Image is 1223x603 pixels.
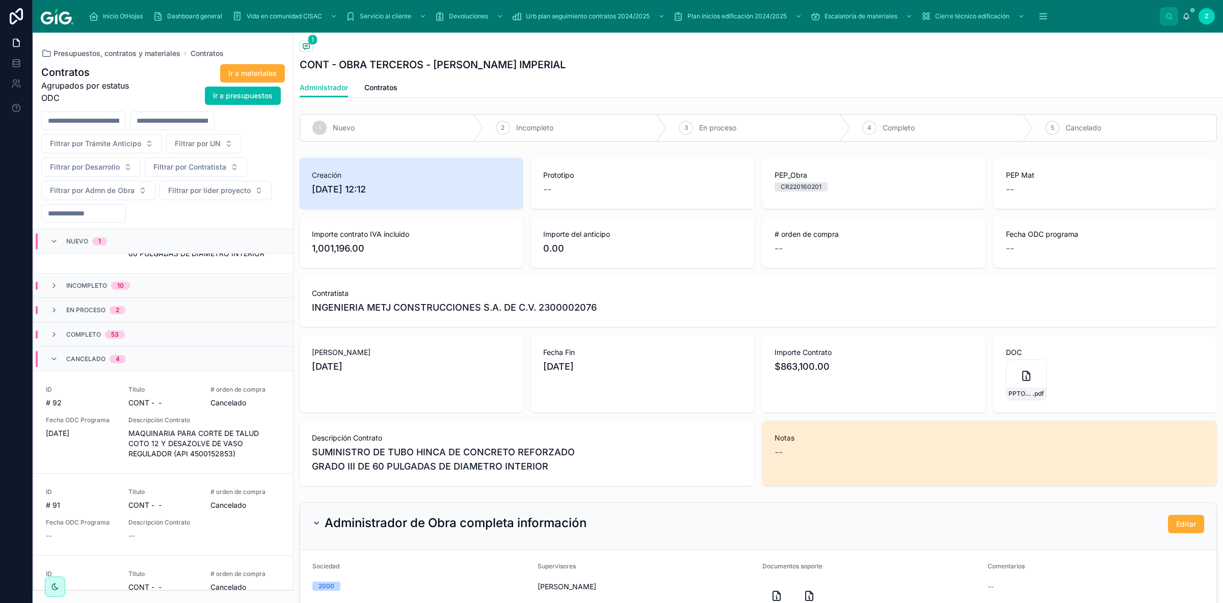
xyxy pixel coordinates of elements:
[543,182,551,197] span: --
[312,229,511,239] span: Importe contrato IVA incluido
[1006,241,1014,256] span: --
[807,7,918,25] a: Escalatoria de materiales
[333,123,355,133] span: Nuevo
[46,500,116,510] span: # 91
[364,83,397,93] span: Contratos
[342,7,432,25] a: Servicio al cliente
[213,91,273,101] span: Ir a presupuestos
[210,488,281,496] span: # orden de compra
[82,5,1160,28] div: scrollable content
[312,347,511,358] span: [PERSON_NAME]
[128,488,199,496] span: Título
[128,416,281,424] span: Descripción Contrato
[128,570,199,578] span: Título
[46,488,116,496] span: ID
[312,360,511,374] span: [DATE]
[128,518,281,527] span: Descripción Contrato
[543,241,742,256] span: 0.00
[46,398,116,408] span: # 92
[762,562,822,570] span: Documentos soporte
[34,474,293,556] a: ID# 91TítuloCONT - -# orden de compraCanceladoFecha ODC Programa--Descripción Contrato--
[205,87,281,105] button: Ir a presupuestos
[312,445,742,474] span: SUMINISTRO DE TUBO HINCA DE CONCRETO REFORZADO GRADO III DE 60 PULGADAS DE DIAMETRO INTERIOR
[300,83,348,93] span: Administrador
[210,386,281,394] span: # orden de compra
[1066,123,1101,133] span: Cancelado
[300,41,313,53] button: 1
[98,237,101,245] div: 1
[168,185,251,196] span: Filtrar por líder proyecto
[1006,170,1205,180] span: PEP Mat
[543,360,742,374] span: [DATE]
[128,386,199,394] span: Título
[308,35,317,45] span: 1
[128,582,199,592] span: CONT - -
[1168,515,1204,533] button: Editar
[145,157,247,177] button: Select Button
[41,181,155,200] button: Select Button
[41,48,180,59] a: Presupuestos, contratos y materiales
[159,181,272,200] button: Select Button
[50,139,141,149] span: Filtrar por Trámite Anticipo
[103,12,143,20] span: Inicio OtHojas
[918,7,1030,25] a: Cierre técnico edificación
[86,7,150,25] a: Inicio OtHojas
[50,185,135,196] span: Filtrar por Admn de Obra
[312,562,339,570] span: Sociedad
[825,12,897,20] span: Escalatoria de materiales
[46,582,116,592] span: # 80
[1006,229,1205,239] span: Fecha ODC programa
[543,347,742,358] span: Fecha Fin
[775,360,973,374] span: $863,100.00
[1006,347,1205,358] span: DOC
[41,65,141,79] h1: Contratos
[41,79,141,104] span: Agrupados por estatus ODC
[1008,390,1032,398] span: PPTO---OBRA-TERCEROS---[PERSON_NAME]-IMPERIAL---SUMINISTRO-DE-TUBO-HINCA-DE-CONCRETO-REFORZADO-GR...
[210,398,281,408] span: Cancelado
[117,282,124,290] div: 10
[153,162,226,172] span: Filtrar por Contratista
[312,182,511,197] span: [DATE] 12:12
[41,157,141,177] button: Select Button
[66,306,105,314] span: En proceso
[210,570,281,578] span: # orden de compra
[247,12,322,20] span: Vida en comunidad CISAC
[210,500,281,510] span: Cancelado
[46,416,116,424] span: Fecha ODC Programa
[41,8,73,24] img: App logo
[34,371,293,474] a: ID# 92TítuloCONT - -# orden de compraCanceladoFecha ODC Programa[DATE]Descripción ContratoMAQUINA...
[867,124,871,132] span: 4
[543,170,742,180] span: Prototipo
[210,582,281,592] span: Cancelado
[111,331,119,339] div: 53
[54,48,180,59] span: Presupuestos, contratos y materiales
[684,124,688,132] span: 3
[128,398,199,408] span: CONT - -
[116,355,120,363] div: 4
[312,241,511,256] span: 1,001,196.00
[116,306,119,314] div: 2
[318,124,321,132] span: 1
[312,300,597,315] span: INGENIERIA METJ CONSTRUCCIONES S.A. DE C.V. 2300002076
[526,12,650,20] span: Urb plan seguimiento contratos 2024/2025
[50,162,120,172] span: Filtrar por Desarrollo
[988,582,994,592] span: --
[46,428,116,438] span: [DATE]
[1006,182,1014,197] span: --
[46,570,116,578] span: ID
[191,48,224,59] a: Contratos
[775,445,783,459] span: --
[66,237,88,245] span: Nuevo
[516,123,553,133] span: Incompleto
[300,58,566,72] h1: CONT - OBRA TERCEROS - [PERSON_NAME] IMPERIAL
[66,355,105,363] span: Cancelado
[360,12,411,20] span: Servicio al cliente
[167,12,222,20] span: Dashboard general
[66,282,107,290] span: Incompleto
[128,428,281,459] span: MAQUINARIA PARA CORTE DE TALUD COTO 12 Y DESAZOLVE DE VASO REGULADOR (API 4500152853)
[509,7,670,25] a: Urb plan seguimiento contratos 2024/2025
[1032,390,1044,398] span: .pdf
[775,170,973,180] span: PEP_Obra
[883,123,915,133] span: Completo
